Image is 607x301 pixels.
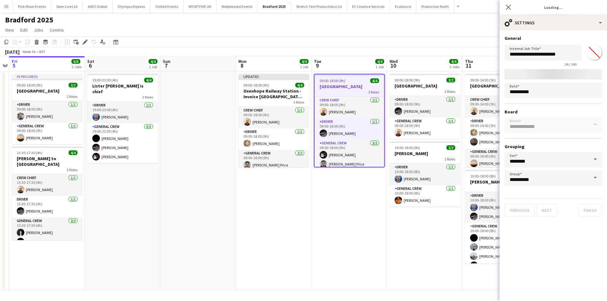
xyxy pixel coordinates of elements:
[51,0,83,13] button: Seen Live Ltd
[449,59,458,64] span: 4/4
[39,49,46,54] div: BST
[5,27,14,33] span: View
[238,88,309,99] h3: Oxenhope Railway Station - Invoice [GEOGRAPHIC_DATA] Royal
[416,0,454,13] button: Production North
[389,74,460,139] app-job-card: 09:00-18:00 (9h)2/2[GEOGRAPHIC_DATA]2 RolesDriver1/109:00-18:00 (9h)[PERSON_NAME]General Crew1/10...
[470,174,496,178] span: 10:00-18:00 (8h)
[12,217,83,248] app-card-role: General Crew2/213:30-17:30 (4h)[PERSON_NAME][PERSON_NAME]
[315,140,384,170] app-card-role: General Crew2/209:00-18:00 (9h)[PERSON_NAME][PERSON_NAME] Price
[238,58,247,64] span: Mon
[315,97,384,118] app-card-role: Crew Chief1/109:00-18:00 (9h)[PERSON_NAME]
[445,89,455,94] span: 2 Roles
[470,78,496,82] span: 09:00-14:00 (5h)
[314,74,385,167] app-job-card: 09:00-18:00 (9h)4/4[GEOGRAPHIC_DATA]3 RolesCrew Chief1/109:00-18:00 (9h)[PERSON_NAME]Driver1/109:...
[20,27,28,33] span: Edit
[238,128,309,150] app-card-role: Driver1/109:00-18:00 (9h)[PERSON_NAME]
[150,0,183,13] button: Chilled Events
[465,148,536,188] app-card-role: General Crew3/309:00-14:00 (5h)[PERSON_NAME]
[87,74,158,163] div: 19:00-23:00 (4h)4/4Lister [PERSON_NAME] is chief2 RolesDriver1/119:00-23:00 (4h)[PERSON_NAME]Gene...
[87,83,158,94] h3: Lister [PERSON_NAME] is chief
[47,26,66,34] a: Comms
[238,107,309,128] app-card-role: Crew Chief1/109:00-18:00 (9h)[PERSON_NAME]
[389,83,460,89] h3: [GEOGRAPHIC_DATA]
[5,49,20,55] div: [DATE]
[505,35,602,41] h3: General
[3,26,16,34] a: View
[149,64,157,69] div: 1 Job
[389,185,460,207] app-card-role: General Crew1/110:00-18:00 (8h)[PERSON_NAME]
[12,123,83,144] app-card-role: General Crew1/109:00-18:00 (9h)[PERSON_NAME]
[243,83,269,87] span: 09:00-18:00 (9h)
[446,78,455,82] span: 2/2
[69,150,77,155] span: 4/4
[21,49,37,54] span: Week 36
[500,15,607,30] div: Settings
[12,58,17,64] span: Fri
[92,78,118,82] span: 19:00-23:00 (4h)
[67,167,77,172] span: 3 Roles
[12,88,83,94] h3: [GEOGRAPHIC_DATA]
[465,74,536,167] div: 09:00-14:00 (5h)6/6[GEOGRAPHIC_DATA]3 RolesCrew Chief1/109:00-14:00 (5h)[PERSON_NAME]Driver2/209:...
[295,83,304,87] span: 4/4
[389,164,460,185] app-card-role: Driver1/110:00-18:00 (8h)[PERSON_NAME]
[71,59,80,64] span: 6/6
[238,74,309,167] app-job-card: Updated09:00-18:00 (9h)4/4Oxenhope Railway Station - Invoice [GEOGRAPHIC_DATA] Royal3 RolesCrew C...
[34,27,43,33] span: Jobs
[17,150,42,155] span: 13:30-17:30 (4h)
[446,145,455,150] span: 2/2
[87,102,158,123] app-card-role: Driver1/119:00-23:00 (4h)[PERSON_NAME]
[67,94,77,99] span: 2 Roles
[315,118,384,140] app-card-role: Driver1/109:00-18:00 (9h)[PERSON_NAME]
[320,78,345,83] span: 09:00-18:00 (9h)
[12,174,83,196] app-card-role: Crew Chief1/113:30-17:30 (4h)[PERSON_NAME]
[142,95,153,99] span: 2 Roles
[395,145,420,150] span: 10:00-18:00 (8h)
[50,27,64,33] span: Comms
[238,74,309,79] div: Updated
[389,58,398,64] span: Wed
[464,62,473,69] span: 11
[258,0,291,13] button: Bradford 2025
[445,157,455,161] span: 2 Roles
[12,156,83,167] h3: [PERSON_NAME] to [GEOGRAPHIC_DATA]
[12,101,83,123] app-card-role: Driver1/109:00-18:00 (9h)[PERSON_NAME]
[300,64,308,69] div: 1 Job
[12,74,83,79] div: In progress
[465,117,536,148] app-card-role: Driver2/209:00-14:00 (5h)[PERSON_NAME][PERSON_NAME]
[465,192,536,223] app-card-role: Driver2/210:00-18:00 (8h)[PERSON_NAME][PERSON_NAME]
[293,100,304,105] span: 3 Roles
[237,62,247,69] span: 8
[11,62,17,69] span: 5
[162,62,170,69] span: 7
[315,84,384,89] h3: [GEOGRAPHIC_DATA]
[389,141,460,207] app-job-card: 10:00-18:00 (8h)2/2[PERSON_NAME]2 RolesDriver1/110:00-18:00 (8h)[PERSON_NAME]General Crew1/110:00...
[368,90,379,94] span: 3 Roles
[465,170,536,263] app-job-card: 10:00-18:00 (8h)6/6[PERSON_NAME] is chief2 RolesDriver2/210:00-18:00 (8h)[PERSON_NAME][PERSON_NAM...
[18,26,30,34] a: Edit
[12,74,83,144] app-job-card: In progress09:00-18:00 (9h)2/2[GEOGRAPHIC_DATA]2 RolesDriver1/109:00-18:00 (9h)[PERSON_NAME]Gener...
[12,147,83,240] app-job-card: 13:30-17:30 (4h)4/4[PERSON_NAME] to [GEOGRAPHIC_DATA]3 RolesCrew Chief1/113:30-17:30 (4h)[PERSON_...
[376,64,384,69] div: 1 Job
[389,62,398,69] span: 10
[163,58,170,64] span: Sun
[12,196,83,217] app-card-role: Driver1/113:30-17:30 (4h)[PERSON_NAME]
[395,78,420,82] span: 09:00-18:00 (9h)
[86,62,94,69] span: 6
[465,96,536,117] app-card-role: Crew Chief1/109:00-14:00 (5h)[PERSON_NAME]
[500,3,607,11] h3: Loading...
[13,0,51,13] button: Pink Moon Events
[5,15,53,25] h1: Bradford 2025
[217,0,258,13] button: Wellpleased Events
[465,223,536,272] app-card-role: General Crew4/410:00-18:00 (8h)[PERSON_NAME][PERSON_NAME][PERSON_NAME][PERSON_NAME]
[313,62,321,69] span: 9
[83,0,113,13] button: AMCI Global
[31,26,46,34] a: Jobs
[375,59,384,64] span: 4/4
[17,83,42,87] span: 09:00-18:00 (9h)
